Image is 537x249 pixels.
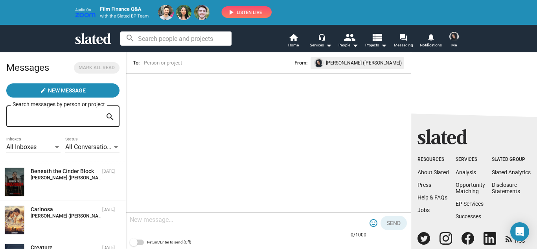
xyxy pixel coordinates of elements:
a: Slated Analytics [492,169,531,175]
span: Return/Enter to send (Off) [147,238,191,247]
mat-icon: tag_faces [369,218,378,228]
mat-icon: people [344,31,355,43]
button: Mark all read [74,62,120,74]
div: People [338,41,358,50]
span: All Inboxes [6,143,37,151]
img: Beneath the Cinder Block [5,168,24,196]
button: Send [381,216,407,230]
input: Person or project [143,59,238,67]
div: Services [456,157,485,163]
button: People [335,33,362,50]
img: Carinosa [5,206,24,234]
img: undefined [314,59,323,67]
mat-icon: search [105,111,115,123]
mat-icon: arrow_drop_down [324,41,333,50]
a: OpportunityMatching [456,182,485,194]
mat-icon: forum [399,34,407,41]
a: Successes [456,213,481,219]
strong: [PERSON_NAME] ([PERSON_NAME]): [31,175,109,181]
span: From: [294,59,307,67]
time: [DATE] [102,207,115,212]
a: Analysis [456,169,476,175]
button: New Message [6,83,120,98]
a: Jobs [417,207,430,213]
mat-icon: arrow_drop_down [350,41,360,50]
h2: Messages [6,58,49,77]
span: [PERSON_NAME] ([PERSON_NAME]) [326,59,402,67]
input: Search people and projects [120,31,232,46]
a: Messaging [390,33,417,50]
img: Lania Stewart (Lania Kayell) [449,32,459,41]
mat-icon: home [289,33,298,42]
a: Help & FAQs [417,194,447,201]
button: Projects [362,33,390,50]
div: Slated Group [492,157,531,163]
mat-icon: headset_mic [318,33,325,41]
mat-hint: 0/1000 [351,232,366,238]
mat-icon: view_list [371,31,383,43]
span: Messaging [394,41,413,50]
mat-icon: notifications [427,33,434,41]
span: New Message [48,83,86,98]
span: Me [451,41,457,50]
a: RSS [506,232,525,245]
a: Notifications [417,33,445,50]
a: Press [417,182,431,188]
span: Mark all read [79,64,115,72]
a: Home [280,33,307,50]
button: Lania Stewart (Lania Kayell)Me [445,30,463,51]
div: Beneath the Cinder Block [31,168,99,175]
a: About Slated [417,169,449,175]
div: Services [310,41,332,50]
span: To: [133,60,140,66]
span: Projects [365,41,387,50]
strong: [PERSON_NAME] ([PERSON_NAME]): [31,213,109,219]
span: Send [387,216,401,230]
mat-icon: arrow_drop_down [379,41,388,50]
button: Services [307,33,335,50]
time: [DATE] [102,169,115,174]
a: DisclosureStatements [492,182,520,194]
div: Resources [417,157,449,163]
span: All Conversations [65,143,114,151]
span: Home [288,41,299,50]
div: Open Intercom Messenger [510,222,529,241]
span: Notifications [420,41,442,50]
img: promo-live-zoom-ep-team4.png [75,5,272,20]
a: EP Services [456,201,484,207]
div: Carinosa [31,206,99,213]
mat-icon: create [40,87,46,94]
